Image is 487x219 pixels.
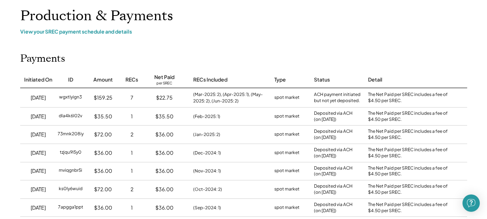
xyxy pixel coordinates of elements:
div: [DATE] [31,167,46,175]
div: $36.00 [155,204,173,211]
div: 7 [130,94,133,101]
div: ks0ly6wuid [59,186,83,193]
div: 1 [131,149,133,157]
div: $72.00 [94,186,112,193]
div: ID [68,76,73,83]
div: spot market [274,167,300,175]
div: $36.00 [155,149,173,157]
div: [DATE] [31,113,46,120]
div: [DATE] [31,149,46,157]
div: 1 [131,204,133,211]
div: wgxtlyign3 [59,94,82,101]
div: dla4k6l02v [59,113,82,120]
div: $36.00 [155,167,173,175]
div: $159.25 [94,94,112,101]
div: 2 [130,131,133,138]
div: $22.75 [156,94,173,101]
div: [DATE] [31,94,46,101]
div: per SREC [156,81,172,86]
div: $36.00 [94,167,112,175]
div: $36.00 [94,204,112,211]
div: mviqgnbr5i [59,167,82,175]
div: [DATE] [31,131,46,138]
div: 1 [131,167,133,175]
div: [DATE] [31,186,46,193]
div: The Net Paid per SREC includes a fee of $4.50 per SREC. [368,128,451,141]
div: spot market [274,149,300,157]
div: spot market [274,131,300,138]
div: (Jan-2025: 2) [193,131,220,138]
div: (Feb-2025: 1) [193,113,220,120]
div: Status [314,76,330,83]
div: The Net Paid per SREC includes a fee of $4.50 per SREC. [368,92,451,104]
div: [DATE] [31,204,46,211]
div: ACH payment initiated but not yet deposited. [314,92,361,104]
div: $36.00 [155,131,173,138]
div: spot market [274,186,300,193]
div: spot market [274,113,300,120]
div: Net Paid [154,74,174,81]
div: spot market [274,204,300,211]
div: spot market [274,94,300,101]
div: Initiated On [24,76,52,83]
h2: Payments [20,53,65,65]
div: (Nov-2024: 1) [193,168,221,174]
div: (Dec-2024: 1) [193,150,221,156]
div: $36.00 [155,186,173,193]
div: Deposited via ACH (on [DATE]) [314,165,353,178]
div: (Oct-2024: 2) [193,186,222,193]
div: Deposited via ACH (on [DATE]) [314,202,353,214]
div: (Mar-2025: 2), (Apr-2025: 1), (May-2025: 2), (Jun-2025: 2) [193,91,267,104]
div: 73mnk208iy [58,131,84,138]
div: Type [274,76,286,83]
div: The Net Paid per SREC includes a fee of $4.50 per SREC. [368,183,451,196]
div: Open Intercom Messenger [462,194,480,212]
div: The Net Paid per SREC includes a fee of $4.50 per SREC. [368,165,451,178]
div: $72.00 [94,131,112,138]
div: Deposited via ACH (on [DATE]) [314,128,353,141]
div: The Net Paid per SREC includes a fee of $4.50 per SREC. [368,147,451,159]
h1: Production & Payments [20,8,467,25]
div: 7apgga1ppt [58,204,83,211]
div: RECs Included [193,76,227,83]
div: View your SREC payment schedule and details [20,28,467,35]
div: Amount [93,76,113,83]
div: $35.50 [94,113,112,120]
div: Deposited via ACH (on [DATE]) [314,183,353,196]
div: Deposited via ACH (on [DATE]) [314,147,353,159]
div: 2 [130,186,133,193]
div: 1 [131,113,133,120]
div: The Net Paid per SREC includes a fee of $4.50 per SREC. [368,110,451,123]
div: $35.50 [155,113,173,120]
div: Deposited via ACH (on [DATE]) [314,110,353,123]
div: tzjqu9l5y0 [60,149,81,157]
div: Detail [368,76,382,83]
div: (Sep-2024: 1) [193,205,221,211]
div: The Net Paid per SREC includes a fee of $4.50 per SREC. [368,202,451,214]
div: $36.00 [94,149,112,157]
div: RECs [125,76,138,83]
